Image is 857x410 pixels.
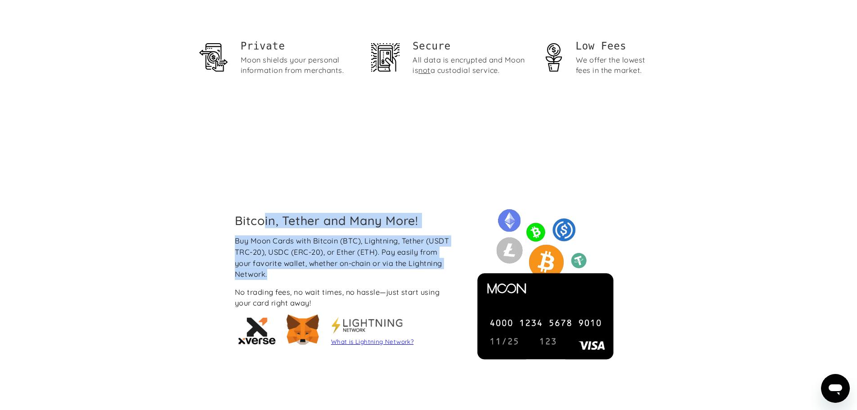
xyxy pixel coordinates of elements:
img: Metamask [331,316,403,334]
div: We offer the lowest fees in the market. [576,55,658,76]
h2: Bitcoin, Tether and Many More! [235,213,455,228]
img: Privacy [199,43,228,72]
a: What is Lightning Network? [331,338,413,345]
div: All data is encrypted and Moon is a custodial service. [413,55,529,76]
img: Moon cards can be purchased with a variety of cryptocurrency including Bitcoin, Lightning, USDC, ... [468,207,623,362]
h1: Private [241,39,357,53]
span: not [418,66,430,75]
div: Moon shields your personal information from merchants. [241,55,357,76]
img: Security [371,43,399,72]
h2: Secure [413,39,529,53]
div: No trading fees, no wait times, no hassle—just start using your card right away! [235,287,455,309]
iframe: Button to launch messaging window [821,374,850,403]
img: Money stewardship [539,43,568,72]
img: xVerse [235,312,280,348]
img: Metamask [283,310,323,351]
h1: Low Fees [576,39,658,53]
div: Buy Moon Cards with Bitcoin (BTC), Lightning, Tether (USDT TRC-20), USDC (ERC-20), or Ether (ETH)... [235,235,455,279]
